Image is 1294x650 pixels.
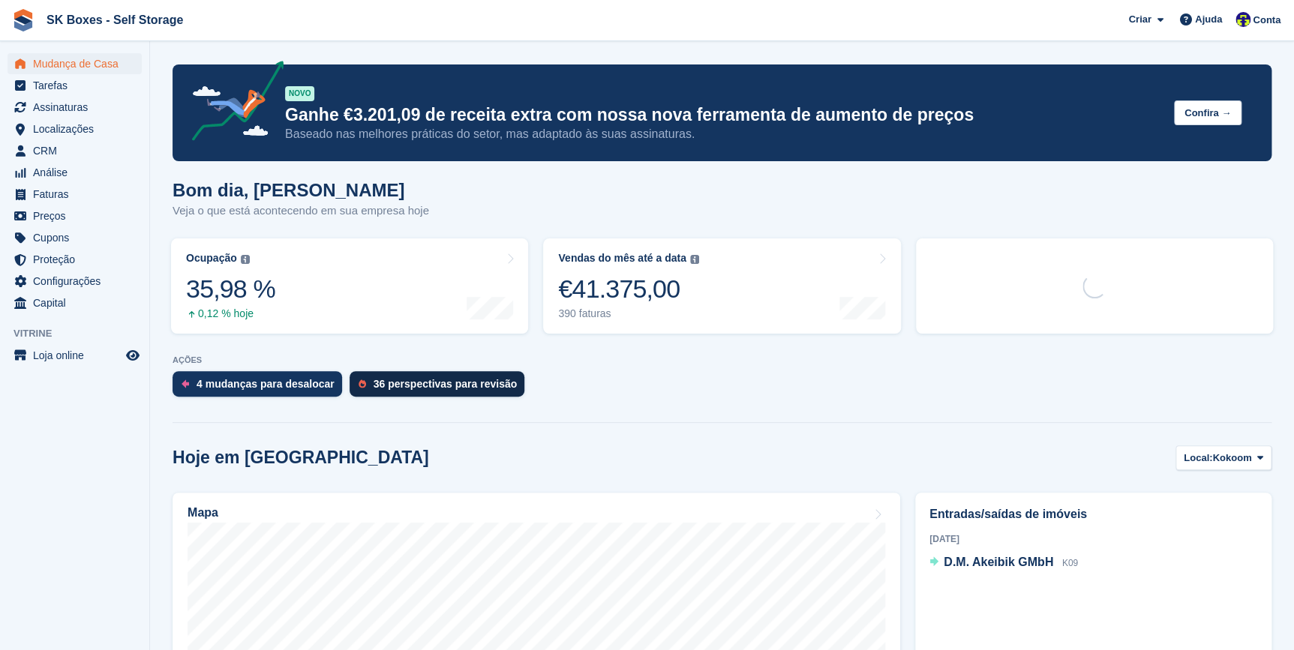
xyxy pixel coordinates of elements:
[8,97,142,118] a: menu
[33,140,123,161] span: CRM
[1212,451,1251,466] span: Kokoom
[690,255,699,264] img: icon-info-grey-7440780725fd019a000dd9b08b2336e03edf1995a4989e88bcd33f0948082b44.svg
[186,274,275,304] div: 35,98 %
[1062,558,1078,568] span: K09
[8,249,142,270] a: menu
[33,184,123,205] span: Faturas
[173,202,429,220] p: Veja o que está acontecendo em sua empresa hoje
[285,104,1162,126] p: Ganhe €3.201,09 de receita extra com nossa nova ferramenta de aumento de preços
[8,227,142,248] a: menu
[558,307,698,320] div: 390 faturas
[8,162,142,183] a: menu
[188,506,218,520] h2: Mapa
[8,205,142,226] a: menu
[241,255,250,264] img: icon-info-grey-7440780725fd019a000dd9b08b2336e03edf1995a4989e88bcd33f0948082b44.svg
[33,75,123,96] span: Tarefas
[8,118,142,139] a: menu
[374,378,517,390] div: 36 perspectivas para revisão
[33,53,123,74] span: Mudança de Casa
[1184,451,1212,466] span: Local:
[186,252,237,265] div: Ocupação
[8,75,142,96] a: menu
[8,345,142,366] a: menu
[359,379,366,388] img: prospect-51fa495bee0391a8d652442698ab0144808aea92771e9ea1ae160a38d050c398.svg
[1175,445,1271,470] button: Local: Kokoom
[182,379,189,388] img: move_outs_to_deallocate_icon-f764333ba52eb49d3ac5e1228854f67142a1ed5810a6f6cc68b1a99e826820c5.svg
[186,307,275,320] div: 0,12 % hoje
[285,86,314,101] div: NOVO
[33,249,123,270] span: Proteção
[173,180,429,200] h1: Bom dia, [PERSON_NAME]
[33,97,123,118] span: Assinaturas
[1128,12,1151,27] span: Criar
[33,227,123,248] span: Cupons
[929,532,1257,546] div: [DATE]
[350,371,532,404] a: 36 perspectivas para revisão
[173,448,429,468] h2: Hoje em [GEOGRAPHIC_DATA]
[8,292,142,313] a: menu
[1195,12,1222,27] span: Ajuda
[8,53,142,74] a: menu
[8,271,142,292] a: menu
[33,271,123,292] span: Configurações
[41,7,189,32] a: SK Boxes - Self Storage
[33,162,123,183] span: Análise
[1174,100,1241,125] button: Confira →
[33,205,123,226] span: Preços
[1253,13,1280,28] span: Conta
[929,553,1078,573] a: D.M. Akeibik GMbH K09
[124,346,142,364] a: Loja de pré-visualização
[929,505,1257,523] h2: Entradas/saídas de imóveis
[33,292,123,313] span: Capital
[171,238,528,334] a: Ocupação 35,98 % 0,12 % hoje
[173,355,1271,365] p: AÇÕES
[33,345,123,366] span: Loja online
[8,184,142,205] a: menu
[558,252,686,265] div: Vendas do mês até a data
[8,140,142,161] a: menu
[12,9,35,31] img: stora-icon-8386f47178a22dfd0bd8f6a31ec36ba5ce8667c1dd55bd0f319d3a0aa187defe.svg
[14,326,149,341] span: Vitrine
[543,238,900,334] a: Vendas do mês até a data €41.375,00 390 faturas
[944,556,1053,568] span: D.M. Akeibik GMbH
[558,274,698,304] div: €41.375,00
[197,378,335,390] div: 4 mudanças para desalocar
[1235,12,1250,27] img: Rita Ferreira
[173,371,350,404] a: 4 mudanças para desalocar
[33,118,123,139] span: Localizações
[285,126,1162,142] p: Baseado nas melhores práticas do setor, mas adaptado às suas assinaturas.
[179,61,284,146] img: price-adjustments-announcement-icon-8257ccfd72463d97f412b2fc003d46551f7dbcb40ab6d574587a9cd5c0d94...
